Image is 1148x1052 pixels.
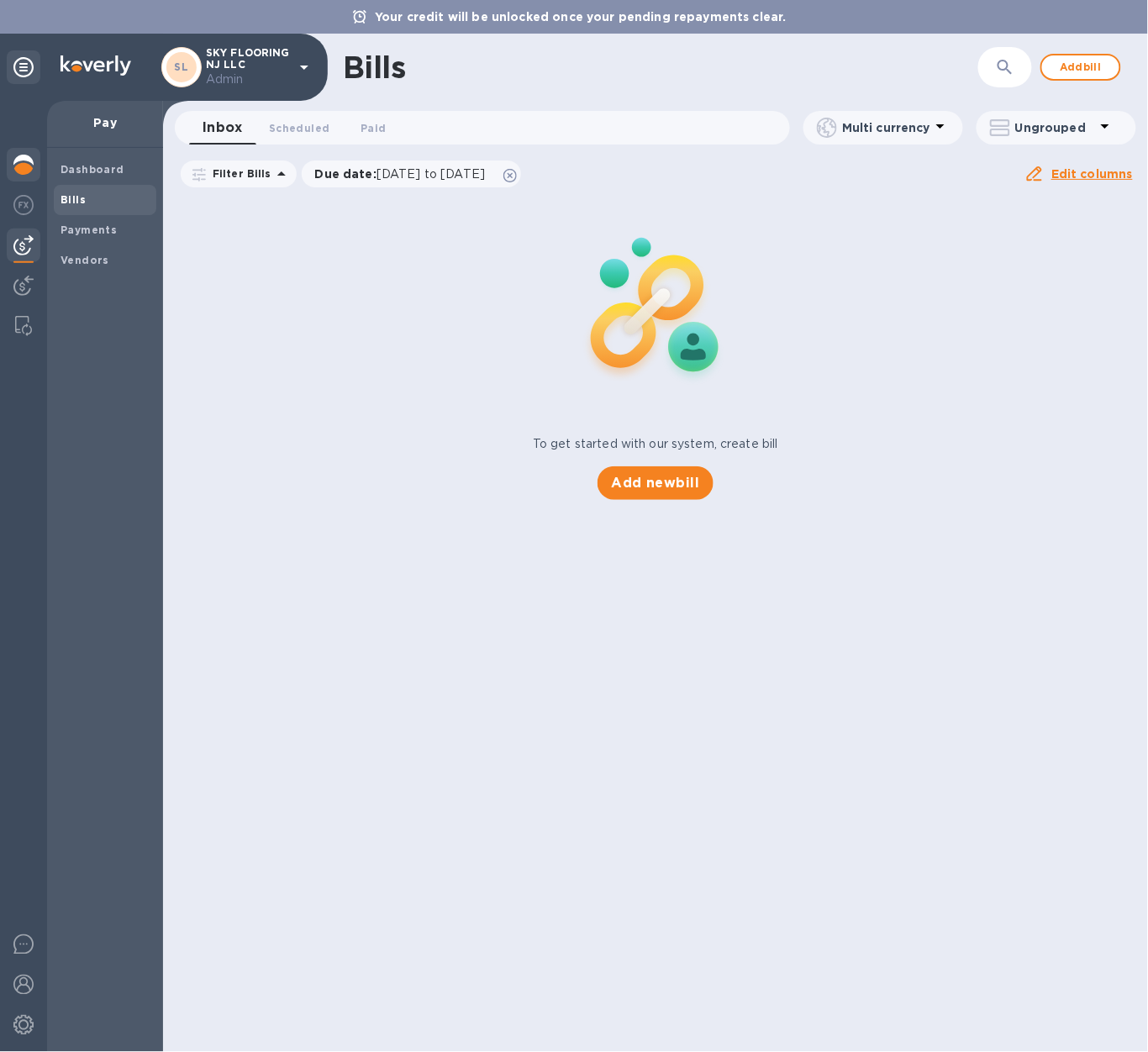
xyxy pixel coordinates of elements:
[1040,54,1121,81] button: Addbill
[61,114,150,131] p: Pay
[302,160,522,187] div: Due date:[DATE] to [DATE]
[533,435,778,453] p: To get started with our system, create bill
[7,50,40,84] div: Unpin categories
[1051,167,1133,181] u: Edit columns
[842,119,930,136] p: Multi currency
[1015,119,1095,136] p: Ungrouped
[61,254,109,266] b: Vendors
[375,10,787,24] b: Your credit will be unlocked once your pending repayments clear.
[343,50,405,85] h1: Bills
[1056,57,1106,77] span: Add bill
[203,116,242,139] span: Inbox
[206,71,290,88] p: Admin
[377,167,485,181] span: [DATE] to [DATE]
[206,166,271,181] p: Filter Bills
[13,195,34,215] img: Foreign exchange
[269,119,329,137] span: Scheduled
[61,55,131,76] img: Logo
[361,119,386,137] span: Paid
[61,193,86,206] b: Bills
[598,466,713,500] button: Add newbill
[315,166,494,182] p: Due date :
[61,163,124,176] b: Dashboard
[61,224,117,236] b: Payments
[206,47,290,88] p: SKY FLOORING NJ LLC
[175,60,189,73] b: SL
[611,473,699,493] span: Add new bill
